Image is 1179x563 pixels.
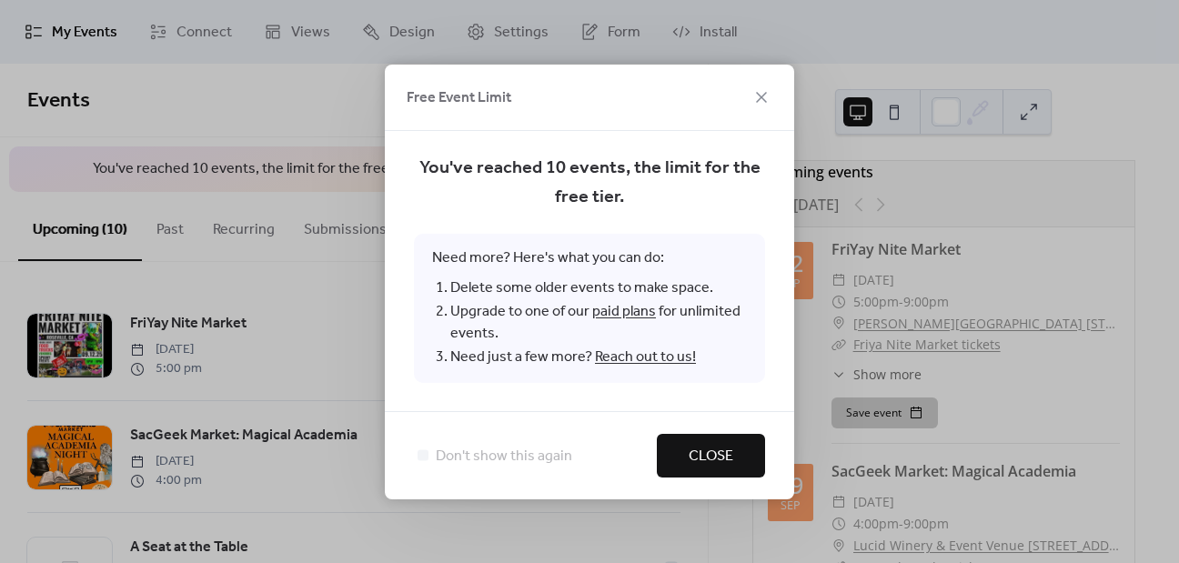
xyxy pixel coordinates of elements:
[689,446,733,467] span: Close
[450,276,747,300] li: Delete some older events to make space.
[450,300,747,346] li: Upgrade to one of our for unlimited events.
[657,434,765,478] button: Close
[595,343,696,371] a: Reach out to us!
[414,154,765,212] span: You've reached 10 events, the limit for the free tier.
[414,234,765,383] span: Need more? Here's what you can do:
[436,446,572,467] span: Don't show this again
[450,346,747,369] li: Need just a few more?
[592,297,656,326] a: paid plans
[407,87,511,109] span: Free Event Limit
